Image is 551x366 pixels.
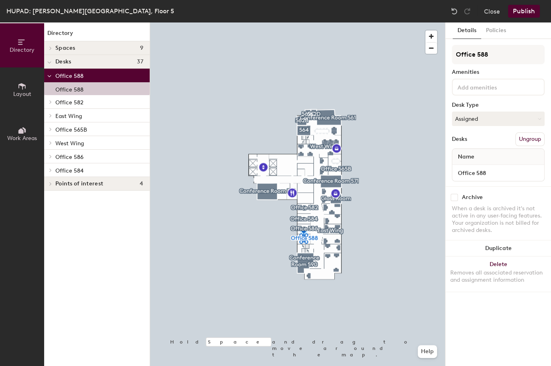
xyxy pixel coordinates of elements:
div: When a desk is archived it's not active in any user-facing features. Your organization is not bil... [452,205,545,234]
span: Office 586 [55,154,83,161]
span: Layout [13,91,31,98]
div: Archive [462,194,483,201]
span: 4 [140,181,143,187]
button: Close [484,5,500,18]
span: Desks [55,59,71,65]
span: West Wing [55,140,84,147]
img: Redo [463,7,471,15]
span: Office 584 [55,167,83,174]
span: Points of interest [55,181,103,187]
span: Office 588 [55,73,83,79]
div: Desk Type [452,102,545,108]
button: Publish [508,5,540,18]
button: Policies [481,22,511,39]
span: Name [454,150,478,164]
button: Details [453,22,481,39]
span: Directory [10,47,35,53]
span: 37 [137,59,143,65]
div: HUPAD: [PERSON_NAME][GEOGRAPHIC_DATA], Floor 5 [6,6,174,16]
p: Office 588 [55,84,83,93]
input: Unnamed desk [454,167,543,179]
span: Work Areas [7,135,37,142]
button: Ungroup [515,132,545,146]
button: DeleteRemoves all associated reservation and assignment information [445,256,551,292]
span: 9 [140,45,143,51]
div: Desks [452,136,467,142]
input: Add amenities [456,82,528,91]
img: Undo [450,7,458,15]
span: East Wing [55,113,82,120]
div: Removes all associated reservation and assignment information [450,269,546,284]
h1: Directory [44,29,150,41]
div: Amenities [452,69,545,75]
span: Spaces [55,45,75,51]
button: Duplicate [445,240,551,256]
span: Office 565B [55,126,87,133]
button: Assigned [452,112,545,126]
button: Help [418,345,437,358]
span: Office 582 [55,99,83,106]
